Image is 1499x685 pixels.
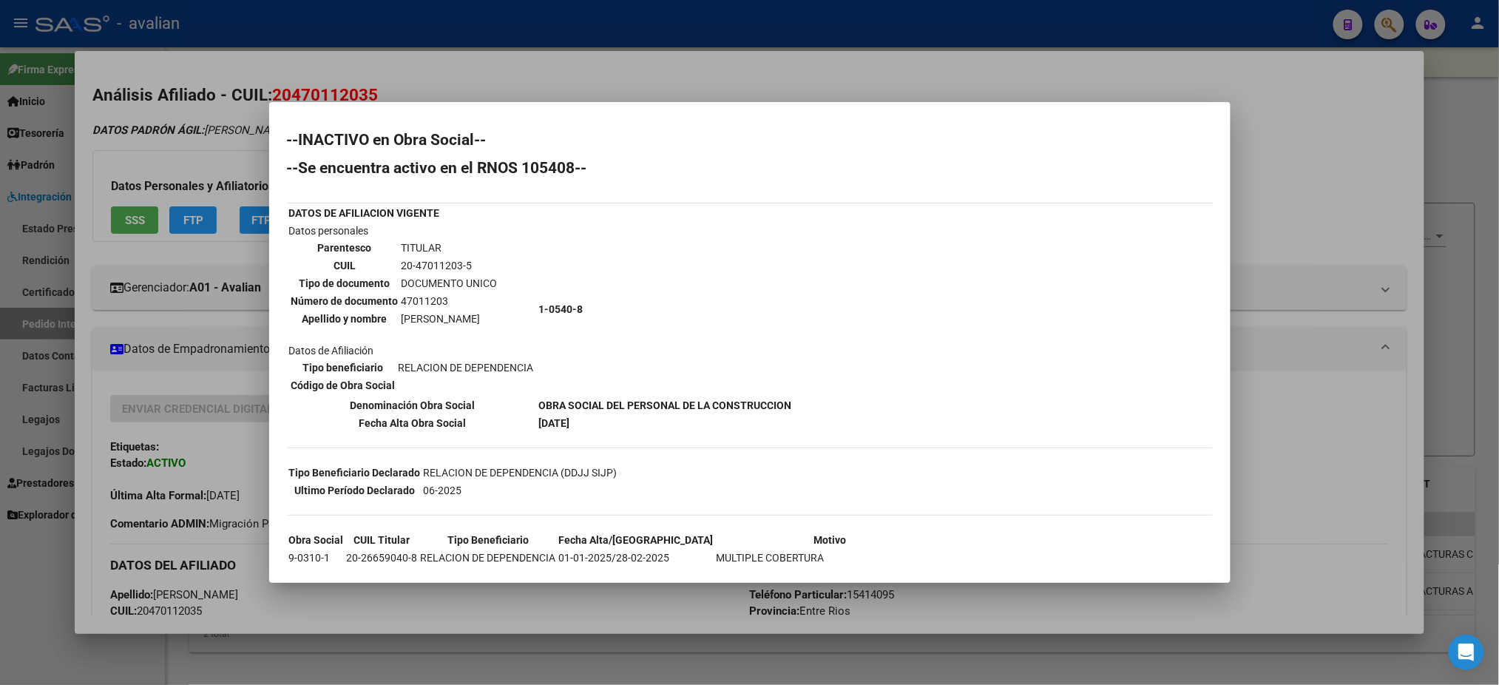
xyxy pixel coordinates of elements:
[288,223,537,396] td: Datos personales Datos de Afiliación
[423,465,618,481] td: RELACION DE DEPENDENCIA (DDJJ SIJP)
[288,415,537,431] th: Fecha Alta Obra Social
[539,303,583,315] b: 1-0540-8
[716,550,945,566] td: MULTIPLE COBERTURA
[287,132,1213,147] h2: --INACTIVO en Obra Social--
[401,240,498,256] td: TITULAR
[287,161,1213,175] h2: --Se encuentra activo en el RNOS 105408--
[539,417,570,429] b: [DATE]
[420,532,557,548] th: Tipo Beneficiario
[346,532,419,548] th: CUIL Titular
[291,240,399,256] th: Parentesco
[289,207,440,219] b: DATOS DE AFILIACION VIGENTE
[291,257,399,274] th: CUIL
[716,532,945,548] th: Motivo
[558,550,714,566] td: 01-01-2025/28-02-2025
[288,465,422,481] th: Tipo Beneficiario Declarado
[401,275,498,291] td: DOCUMENTO UNICO
[288,397,537,414] th: Denominación Obra Social
[558,532,714,548] th: Fecha Alta/[GEOGRAPHIC_DATA]
[401,257,498,274] td: 20-47011203-5
[539,399,792,411] b: OBRA SOCIAL DEL PERSONAL DE LA CONSTRUCCION
[420,550,557,566] td: RELACION DE DEPENDENCIA
[401,311,498,327] td: [PERSON_NAME]
[291,275,399,291] th: Tipo de documento
[398,360,535,376] td: RELACION DE DEPENDENCIA
[291,377,396,394] th: Código de Obra Social
[401,293,498,309] td: 47011203
[1449,635,1484,670] div: Open Intercom Messenger
[423,482,618,499] td: 06-2025
[346,550,419,566] td: 20-26659040-8
[291,293,399,309] th: Número de documento
[288,532,345,548] th: Obra Social
[291,311,399,327] th: Apellido y nombre
[288,482,422,499] th: Ultimo Período Declarado
[291,360,396,376] th: Tipo beneficiario
[288,550,345,566] td: 9-0310-1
